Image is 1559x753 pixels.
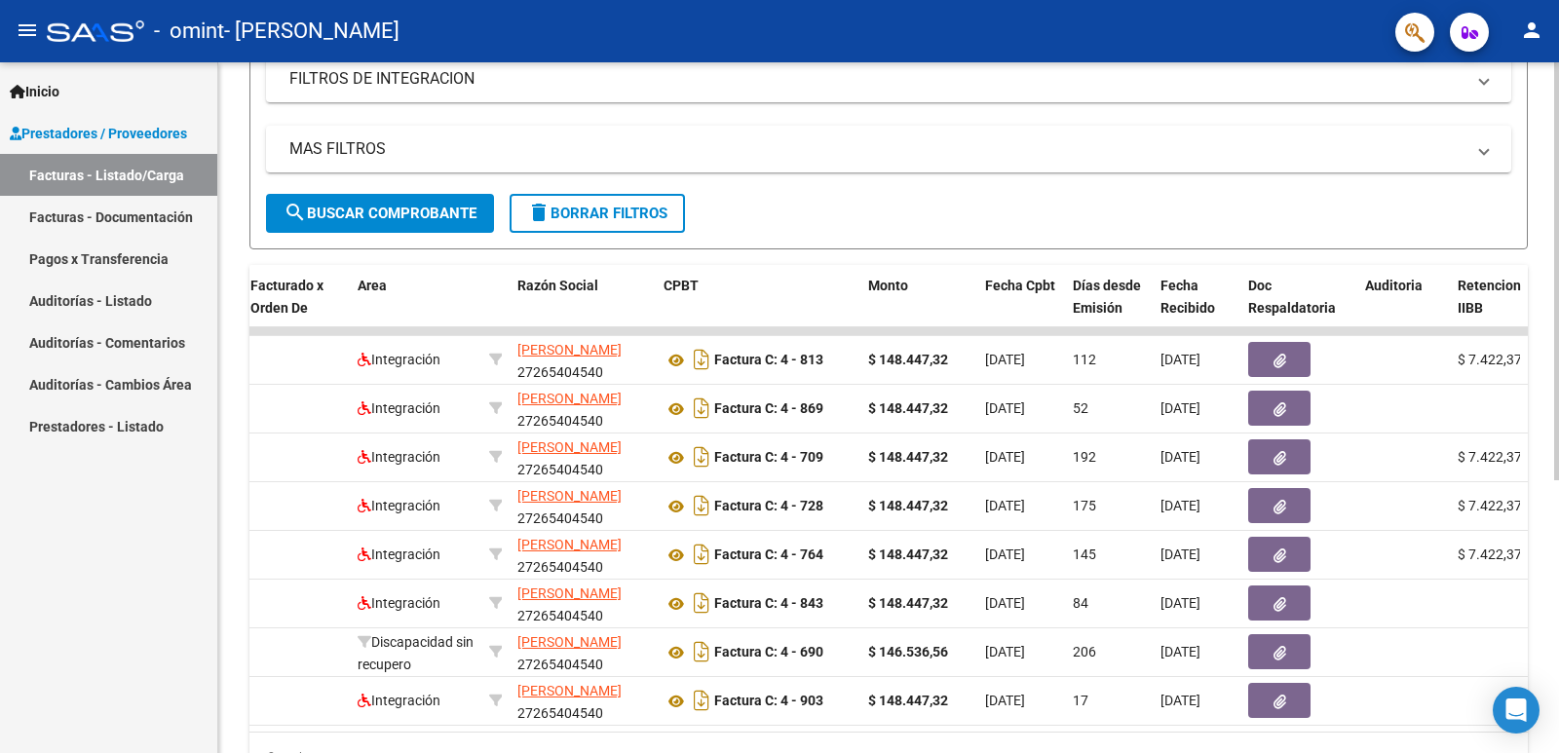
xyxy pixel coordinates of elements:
datatable-header-cell: Fecha Cpbt [977,265,1065,351]
span: 145 [1073,546,1096,562]
span: [DATE] [1160,595,1200,611]
i: Descargar documento [689,636,714,667]
strong: Factura C: 4 - 869 [714,401,823,417]
mat-icon: delete [527,201,551,224]
i: Descargar documento [689,539,714,570]
span: Días desde Emisión [1073,278,1141,316]
span: 84 [1073,595,1088,611]
mat-icon: person [1520,19,1543,42]
span: [PERSON_NAME] [517,537,622,552]
span: 112 [1073,352,1096,367]
strong: $ 148.447,32 [868,693,948,708]
button: Borrar Filtros [510,194,685,233]
span: Doc Respaldatoria [1248,278,1336,316]
mat-panel-title: MAS FILTROS [289,138,1464,160]
div: 27265404540 [517,534,648,575]
span: CPBT [664,278,699,293]
div: 27265404540 [517,631,648,672]
span: Razón Social [517,278,598,293]
span: Area [358,278,387,293]
span: [DATE] [985,352,1025,367]
datatable-header-cell: Area [350,265,481,351]
span: Integración [358,546,440,562]
span: [DATE] [985,693,1025,708]
datatable-header-cell: Facturado x Orden De [243,265,350,351]
span: Integración [358,693,440,708]
strong: $ 146.536,56 [868,644,948,659]
span: $ 7.422,37 [1458,546,1522,562]
span: [PERSON_NAME] [517,488,622,504]
i: Descargar documento [689,685,714,716]
div: 27265404540 [517,680,648,721]
i: Descargar documento [689,393,714,424]
mat-icon: search [284,201,307,224]
strong: Factura C: 4 - 709 [714,450,823,466]
span: Prestadores / Proveedores [10,123,187,144]
span: 175 [1073,498,1096,513]
span: [PERSON_NAME] [517,634,622,650]
div: 27265404540 [517,436,648,477]
span: Discapacidad sin recupero [358,634,474,672]
span: [DATE] [1160,352,1200,367]
span: [PERSON_NAME] [517,391,622,406]
i: Descargar documento [689,441,714,472]
mat-expansion-panel-header: FILTROS DE INTEGRACION [266,56,1511,102]
span: [DATE] [985,449,1025,465]
div: Open Intercom Messenger [1493,687,1540,734]
span: - [PERSON_NAME] [224,10,399,53]
span: [DATE] [1160,644,1200,659]
span: $ 7.422,37 [1458,449,1522,465]
strong: $ 148.447,32 [868,352,948,367]
div: 27265404540 [517,388,648,429]
span: Integración [358,400,440,416]
span: Integración [358,352,440,367]
strong: $ 148.447,32 [868,595,948,611]
datatable-header-cell: Razón Social [510,265,656,351]
span: Fecha Recibido [1160,278,1215,316]
span: Integración [358,449,440,465]
span: [DATE] [1160,693,1200,708]
mat-expansion-panel-header: MAS FILTROS [266,126,1511,172]
span: [DATE] [985,400,1025,416]
mat-icon: menu [16,19,39,42]
span: Retencion IIBB [1458,278,1521,316]
span: 206 [1073,644,1096,659]
datatable-header-cell: Monto [860,265,977,351]
strong: $ 148.447,32 [868,449,948,465]
strong: $ 148.447,32 [868,400,948,416]
span: - omint [154,10,224,53]
span: Integración [358,595,440,611]
span: [DATE] [985,644,1025,659]
datatable-header-cell: Retencion IIBB [1450,265,1528,351]
span: 192 [1073,449,1096,465]
span: [DATE] [985,595,1025,611]
span: Facturado x Orden De [250,278,323,316]
span: Monto [868,278,908,293]
strong: $ 148.447,32 [868,498,948,513]
span: Fecha Cpbt [985,278,1055,293]
div: 27265404540 [517,583,648,623]
span: [PERSON_NAME] [517,439,622,455]
datatable-header-cell: Días desde Emisión [1065,265,1153,351]
strong: $ 148.447,32 [868,546,948,562]
span: [DATE] [985,546,1025,562]
span: Buscar Comprobante [284,205,476,222]
strong: Factura C: 4 - 843 [714,596,823,612]
span: Auditoria [1365,278,1423,293]
span: [DATE] [1160,546,1200,562]
strong: Factura C: 4 - 813 [714,353,823,368]
strong: Factura C: 4 - 903 [714,694,823,709]
span: [DATE] [985,498,1025,513]
span: 17 [1073,693,1088,708]
i: Descargar documento [689,490,714,521]
mat-panel-title: FILTROS DE INTEGRACION [289,68,1464,90]
span: Inicio [10,81,59,102]
span: 52 [1073,400,1088,416]
div: 27265404540 [517,339,648,380]
strong: Factura C: 4 - 728 [714,499,823,514]
button: Buscar Comprobante [266,194,494,233]
span: [DATE] [1160,498,1200,513]
i: Descargar documento [689,587,714,619]
datatable-header-cell: Doc Respaldatoria [1240,265,1357,351]
div: 27265404540 [517,485,648,526]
